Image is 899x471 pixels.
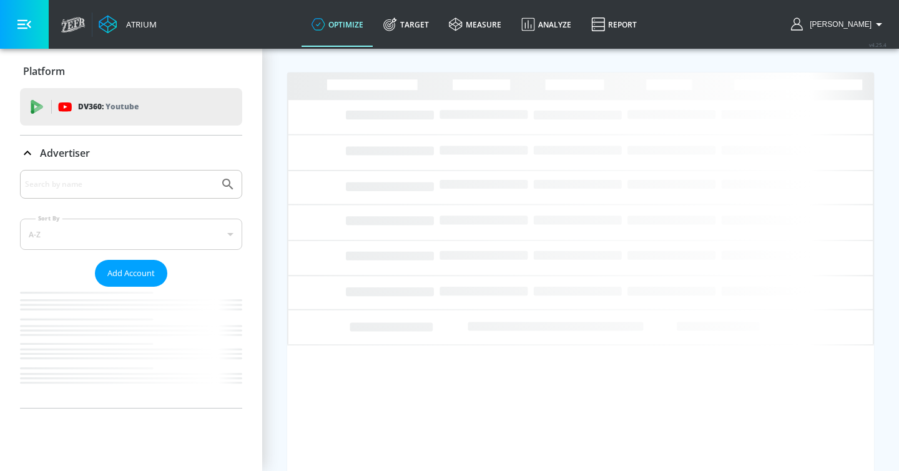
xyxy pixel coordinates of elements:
[23,64,65,78] p: Platform
[805,20,872,29] span: login as: casey.cohen@zefr.com
[25,176,214,192] input: Search by name
[121,19,157,30] div: Atrium
[20,287,242,408] nav: list of Advertiser
[869,41,887,48] span: v 4.25.4
[20,219,242,250] div: A-Z
[106,100,139,113] p: Youtube
[20,54,242,89] div: Platform
[20,170,242,408] div: Advertiser
[791,17,887,32] button: [PERSON_NAME]
[40,146,90,160] p: Advertiser
[511,2,581,47] a: Analyze
[373,2,439,47] a: Target
[20,88,242,126] div: DV360: Youtube
[36,214,62,222] label: Sort By
[107,266,155,280] span: Add Account
[439,2,511,47] a: measure
[95,260,167,287] button: Add Account
[302,2,373,47] a: optimize
[581,2,647,47] a: Report
[99,15,157,34] a: Atrium
[78,100,139,114] p: DV360:
[20,136,242,171] div: Advertiser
